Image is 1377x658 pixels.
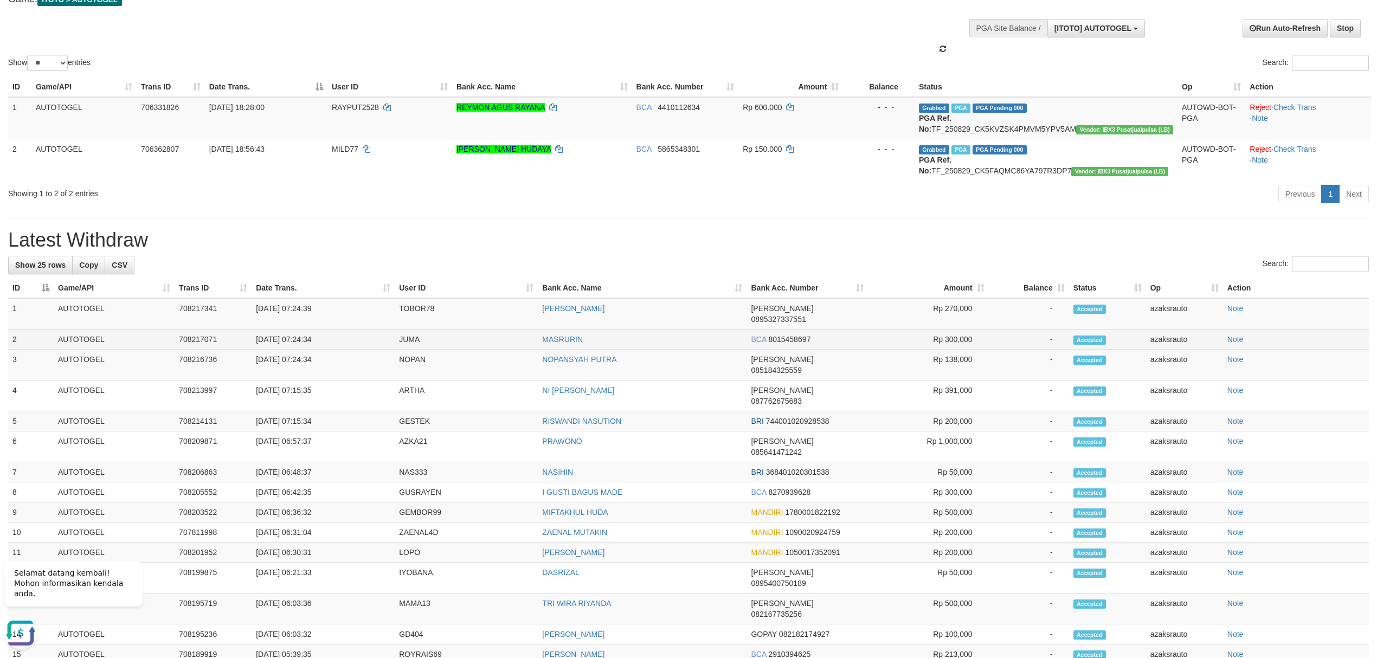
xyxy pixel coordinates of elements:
th: User ID: activate to sort column ascending [395,278,538,298]
label: Show entries [8,55,91,71]
td: azaksrauto [1146,522,1223,543]
td: Rp 50,000 [868,462,989,482]
td: Rp 138,000 [868,350,989,380]
span: BCA [751,488,766,496]
td: 708209871 [175,431,252,462]
td: 8 [8,482,54,502]
select: Showentries [27,55,68,71]
td: 708199875 [175,563,252,594]
td: [DATE] 06:31:04 [252,522,395,543]
td: - [989,543,1069,563]
td: AUTOTOGEL [54,462,175,482]
span: GOPAY [751,630,776,638]
td: 9 [8,502,54,522]
th: Op: activate to sort column ascending [1177,77,1245,97]
a: Check Trans [1273,103,1316,112]
th: Op: activate to sort column ascending [1146,278,1223,298]
span: Accepted [1073,569,1106,578]
td: - [989,594,1069,624]
span: RAYPUT2528 [332,103,379,112]
th: Bank Acc. Name: activate to sort column ascending [452,77,632,97]
a: Note [1252,156,1268,164]
a: Previous [1278,185,1322,203]
a: 1 [1321,185,1340,203]
th: Action [1223,278,1369,298]
span: 706331826 [141,103,179,112]
td: AUTOWD-BOT-PGA [1177,139,1245,180]
td: TOBOR78 [395,298,538,330]
td: azaksrauto [1146,624,1223,644]
span: [PERSON_NAME] [751,355,813,364]
a: Reject [1250,145,1271,153]
a: Note [1227,417,1244,425]
div: - - - [847,102,910,113]
th: Game/API: activate to sort column ascending [31,77,137,97]
span: Marked by azaksrauto [951,145,970,154]
span: BCA [751,335,766,344]
td: NOPAN [395,350,538,380]
td: AUTOTOGEL [54,502,175,522]
span: Rp 150.000 [743,145,782,153]
a: Note [1227,355,1244,364]
input: Search: [1292,256,1369,272]
div: Showing 1 to 2 of 2 entries [8,184,565,199]
span: Copy [79,261,98,269]
span: Copy 082167735256 to clipboard [751,610,801,618]
td: [DATE] 06:48:37 [252,462,395,482]
span: Copy 087762675683 to clipboard [751,397,801,405]
td: - [989,350,1069,380]
span: [PERSON_NAME] [751,599,813,608]
td: AUTOTOGEL [54,431,175,462]
span: MANDIRI [751,548,783,557]
td: 708213997 [175,380,252,411]
a: Note [1252,114,1268,122]
span: MANDIRI [751,528,783,537]
span: [DATE] 18:56:43 [209,145,265,153]
td: [DATE] 06:21:33 [252,563,395,594]
th: Bank Acc. Name: activate to sort column ascending [538,278,747,298]
td: [DATE] 06:57:37 [252,431,395,462]
span: 706362807 [141,145,179,153]
td: AUTOTOGEL [54,482,175,502]
td: azaksrauto [1146,563,1223,594]
a: Note [1227,304,1244,313]
td: 708217071 [175,330,252,350]
td: 708195719 [175,594,252,624]
label: Search: [1263,256,1369,272]
td: - [989,431,1069,462]
td: GEMBOR99 [395,502,538,522]
th: Date Trans.: activate to sort column descending [205,77,327,97]
a: Stop [1330,19,1361,37]
td: AUTOTOGEL [31,139,137,180]
td: azaksrauto [1146,431,1223,462]
span: Copy 8015458697 to clipboard [768,335,810,344]
span: BRI [751,468,763,476]
td: AZKA21 [395,431,538,462]
td: IYOBANA [395,563,538,594]
th: Date Trans.: activate to sort column ascending [252,278,395,298]
a: Note [1227,335,1244,344]
td: 11 [8,543,54,563]
a: Show 25 rows [8,256,73,274]
td: Rp 50,000 [868,563,989,594]
span: Accepted [1073,305,1106,314]
a: Copy [72,256,105,274]
td: 1 [8,97,31,139]
span: Accepted [1073,386,1106,396]
td: Rp 1,000,000 [868,431,989,462]
td: azaksrauto [1146,462,1223,482]
label: Search: [1263,55,1369,71]
span: BCA [636,103,652,112]
th: Game/API: activate to sort column ascending [54,278,175,298]
td: 708203522 [175,502,252,522]
span: Copy 085641471242 to clipboard [751,448,801,456]
span: Accepted [1073,336,1106,345]
h1: Latest Withdraw [8,229,1369,251]
td: LOPO [395,543,538,563]
th: ID [8,77,31,97]
td: AUTOWD-BOT-PGA [1177,97,1245,139]
td: [DATE] 06:03:32 [252,624,395,644]
td: JUMA [395,330,538,350]
td: 708195236 [175,624,252,644]
span: [PERSON_NAME] [751,568,813,577]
